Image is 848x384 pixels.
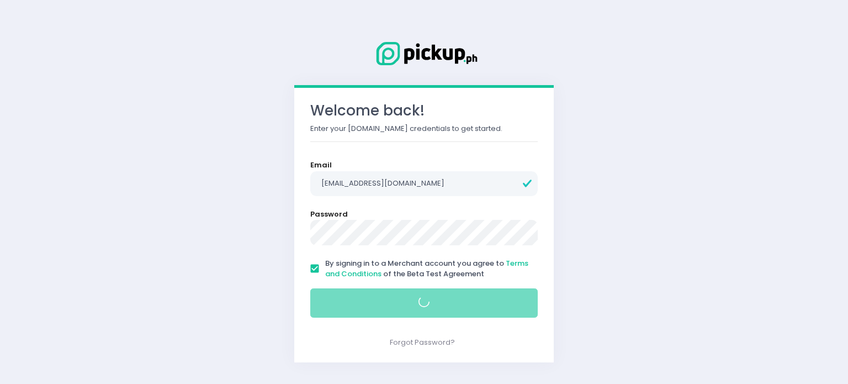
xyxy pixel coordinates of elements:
img: Logo [369,40,479,67]
label: Email [310,160,332,171]
h3: Welcome back! [310,102,538,119]
p: Enter your [DOMAIN_NAME] credentials to get started. [310,123,538,134]
a: Forgot Password? [390,337,455,348]
input: Email [310,171,538,197]
a: Terms and Conditions [325,258,528,280]
span: By signing in to a Merchant account you agree to of the Beta Test Agreement [325,258,528,280]
label: Password [310,209,348,220]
